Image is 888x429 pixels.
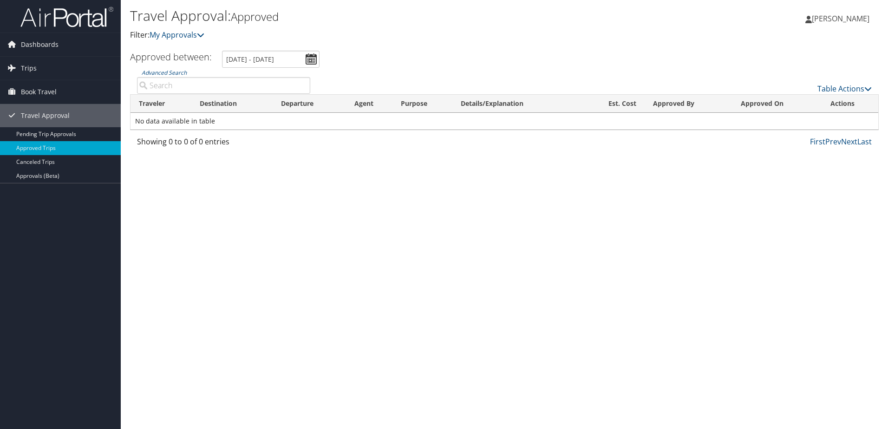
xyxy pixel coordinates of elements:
span: Trips [21,57,37,80]
th: Agent [346,95,392,113]
h1: Travel Approval: [130,6,629,26]
th: Traveler: activate to sort column ascending [131,95,191,113]
img: airportal-logo.png [20,6,113,28]
th: Departure: activate to sort column ascending [273,95,346,113]
th: Actions [822,95,878,113]
a: Table Actions [817,84,872,94]
th: Approved On: activate to sort column ascending [732,95,823,113]
h3: Approved between: [130,51,212,63]
span: Dashboards [21,33,59,56]
p: Filter: [130,29,629,41]
th: Destination: activate to sort column ascending [191,95,273,113]
th: Details/Explanation [452,95,583,113]
a: [PERSON_NAME] [805,5,879,32]
a: First [810,136,825,147]
input: Advanced Search [137,77,310,94]
td: No data available in table [131,113,878,130]
span: [PERSON_NAME] [812,13,869,24]
div: Showing 0 to 0 of 0 entries [137,136,310,152]
a: Advanced Search [142,69,187,77]
a: Last [857,136,872,147]
span: Travel Approval [21,104,70,127]
a: Prev [825,136,841,147]
a: My Approvals [150,30,204,40]
input: [DATE] - [DATE] [222,51,320,68]
span: Book Travel [21,80,57,104]
th: Est. Cost: activate to sort column ascending [583,95,645,113]
small: Approved [231,9,279,24]
th: Approved By: activate to sort column ascending [645,95,732,113]
th: Purpose [392,95,452,113]
a: Next [841,136,857,147]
